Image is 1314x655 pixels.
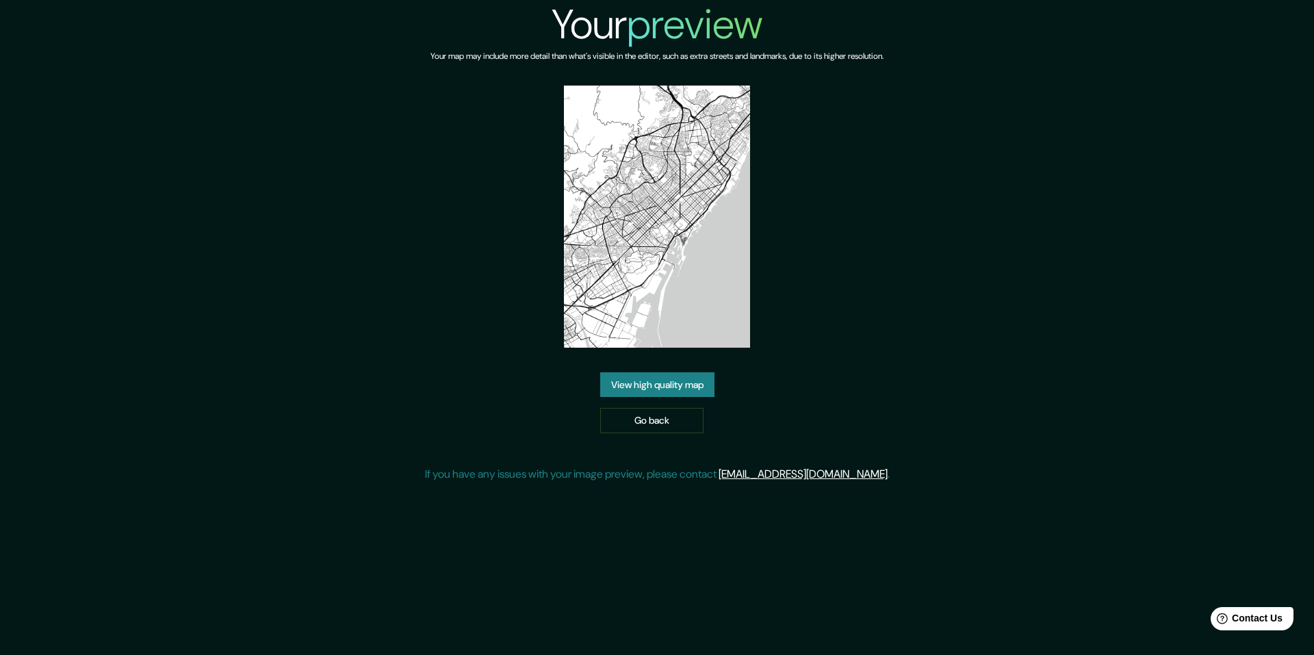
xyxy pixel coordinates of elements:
iframe: Help widget launcher [1192,602,1299,640]
h6: Your map may include more detail than what's visible in the editor, such as extra streets and lan... [430,49,884,64]
a: Go back [600,408,704,433]
a: View high quality map [600,372,714,398]
img: created-map-preview [564,86,749,348]
p: If you have any issues with your image preview, please contact . [425,466,890,483]
a: [EMAIL_ADDRESS][DOMAIN_NAME] [719,467,888,481]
